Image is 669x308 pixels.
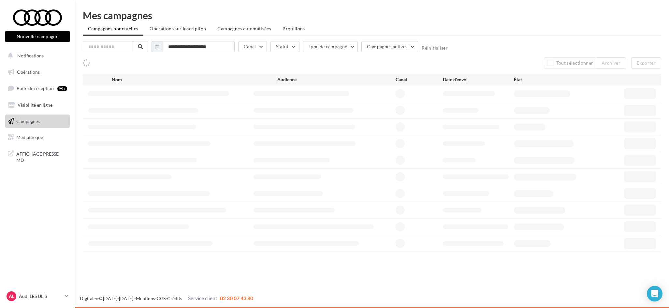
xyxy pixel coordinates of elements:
p: Audi LES ULIS [19,293,62,300]
span: Campagnes [16,118,40,124]
span: Notifications [17,53,44,58]
span: Visibilité en ligne [18,102,52,108]
button: Tout sélectionner [544,57,596,69]
a: Campagnes [4,115,71,128]
button: Type de campagne [303,41,358,52]
a: AFFICHAGE PRESSE MD [4,147,71,166]
div: Audience [277,76,396,83]
div: Canal [396,76,443,83]
span: Service client [188,295,217,301]
button: Réinitialiser [422,45,448,51]
span: AL [9,293,14,300]
span: © [DATE]-[DATE] - - - [80,296,253,301]
a: Boîte de réception99+ [4,81,71,95]
span: Campagnes automatisées [217,26,271,31]
div: Nom [112,76,277,83]
a: Opérations [4,65,71,79]
div: État [514,76,585,83]
span: Opérations [17,69,40,75]
a: CGS [157,296,166,301]
a: AL Audi LES ULIS [5,290,70,302]
a: Visibilité en ligne [4,98,71,112]
span: AFFICHAGE PRESSE MD [16,149,67,163]
a: Crédits [167,296,182,301]
span: Operations sur inscription [150,26,206,31]
button: Exporter [631,57,661,69]
button: Nouvelle campagne [5,31,70,42]
div: Date d'envoi [443,76,514,83]
span: Brouillons [283,26,305,31]
button: Campagnes actives [361,41,418,52]
div: Mes campagnes [83,10,661,20]
span: Campagnes actives [367,44,407,49]
button: Notifications [4,49,68,63]
div: 99+ [57,86,67,91]
a: Mentions [136,296,155,301]
a: Digitaleo [80,296,98,301]
span: Médiathèque [16,134,43,140]
button: Statut [270,41,299,52]
a: Médiathèque [4,131,71,144]
button: Canal [238,41,267,52]
div: Open Intercom Messenger [647,286,662,301]
span: Boîte de réception [17,85,54,91]
span: 02 30 07 43 80 [220,295,253,301]
button: Archiver [596,57,626,69]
